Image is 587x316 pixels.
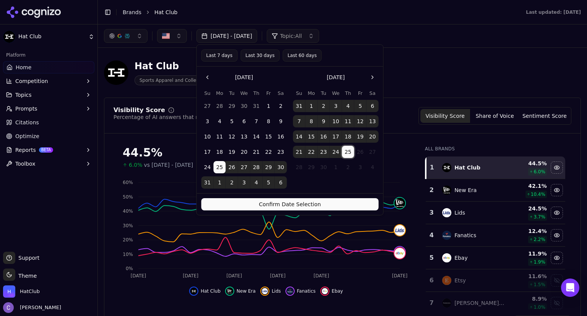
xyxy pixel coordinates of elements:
[320,287,343,296] button: Hide ebay data
[162,32,170,40] img: United States
[429,186,435,195] div: 2
[263,176,275,189] button: Friday, September 5th, 2025, selected
[293,115,305,127] button: Sunday, September 7th, 2025, selected
[430,163,435,172] div: 1
[511,205,547,212] div: 24.5 %
[114,113,249,121] div: Percentage of AI answers that mention your brand
[201,161,214,173] button: Sunday, August 24th, 2025
[15,254,39,262] span: Support
[454,209,465,217] div: Lids
[275,90,287,97] th: Saturday
[442,276,451,285] img: etsy
[15,91,32,99] span: Topics
[318,115,330,127] button: Tuesday, September 9th, 2025, selected
[454,277,466,284] div: Etsy
[238,176,250,189] button: Wednesday, September 3rd, 2025, selected
[3,158,94,170] button: Toolbox
[275,176,287,189] button: Saturday, September 6th, 2025, selected
[354,130,366,143] button: Friday, September 19th, 2025, selected
[394,248,405,259] img: ebay
[15,132,39,140] span: Optimize
[426,247,565,269] tr: 5ebayEbay11.9%1.9%Hide ebay data
[366,115,379,127] button: Saturday, September 13th, 2025, selected
[3,302,61,313] button: Open user button
[16,64,31,71] span: Home
[305,90,318,97] th: Monday
[318,146,330,158] button: Tuesday, September 23rd, 2025, selected
[123,237,133,243] tspan: 20%
[17,304,61,311] span: [PERSON_NAME]
[511,295,547,303] div: 8.9 %
[226,161,238,173] button: Tuesday, August 26th, 2025, selected
[442,186,451,195] img: new era
[305,130,318,143] button: Monday, September 15th, 2025, selected
[366,130,379,143] button: Saturday, September 20th, 2025, selected
[238,146,250,158] button: Wednesday, August 20th, 2025
[342,115,354,127] button: Thursday, September 11th, 2025, selected
[201,90,287,189] table: August 2025
[511,160,547,167] div: 44.5 %
[135,75,216,85] span: Sports Apparel and Collectibles
[305,115,318,127] button: Monday, September 8th, 2025, selected
[201,146,214,158] button: Sunday, August 17th, 2025
[330,130,342,143] button: Wednesday, September 17th, 2025, selected
[342,100,354,112] button: Thursday, September 4th, 2025, selected
[201,71,214,83] button: Go to the Previous Month
[533,236,545,243] span: 2.2 %
[332,288,343,294] span: Ebay
[250,100,263,112] button: Thursday, July 31st, 2025
[318,130,330,143] button: Tuesday, September 16th, 2025, selected
[123,194,133,200] tspan: 50%
[342,146,354,158] button: Today, Thursday, September 25th, 2025, selected
[293,90,305,97] th: Sunday
[342,90,354,97] th: Thursday
[214,161,226,173] button: Monday, August 25th, 2025, selected
[260,287,281,296] button: Hide lids data
[297,288,316,294] span: Fanatics
[123,252,133,257] tspan: 10%
[238,115,250,127] button: Wednesday, August 6th, 2025
[442,298,451,308] img: mitchell & ness
[561,279,579,297] div: Open Intercom Messenger
[262,288,268,294] img: lids
[240,49,279,62] button: Last 30 days
[123,9,141,15] a: Brands
[196,29,257,43] button: [DATE] - [DATE]
[429,231,435,240] div: 4
[293,130,305,143] button: Sunday, September 14th, 2025, selected
[293,90,379,173] table: September 2025
[214,176,226,189] button: Monday, September 1st, 2025, selected
[263,130,275,143] button: Friday, August 15th, 2025
[123,8,511,16] nav: breadcrumb
[104,60,128,85] img: Hat Club
[366,71,379,83] button: Go to the Next Month
[285,287,316,296] button: Hide fanatics data
[454,231,476,239] div: Fanatics
[287,288,293,294] img: fanatics
[454,164,480,171] div: Hat Club
[201,288,221,294] span: Hat Club
[225,287,256,296] button: Hide new era data
[201,115,214,127] button: Sunday, August 3rd, 2025
[3,49,94,61] div: Platform
[131,273,146,279] tspan: [DATE]
[322,288,328,294] img: ebay
[511,182,547,190] div: 42.1 %
[551,184,563,196] button: Hide new era data
[114,107,165,113] div: Visibility Score
[354,115,366,127] button: Friday, September 12th, 2025, selected
[454,254,468,262] div: Ebay
[426,224,565,247] tr: 4fanaticsFanatics12.4%2.2%Hide fanatics data
[429,276,435,285] div: 6
[330,115,342,127] button: Wednesday, September 10th, 2025, selected
[123,146,410,160] div: 44.5%
[270,273,286,279] tspan: [DATE]
[189,287,221,296] button: Hide hat club data
[226,130,238,143] button: Tuesday, August 12th, 2025
[526,9,581,15] div: Last updated: [DATE]
[227,288,233,294] img: new era
[511,250,547,257] div: 11.9 %
[191,288,197,294] img: hat club
[426,202,565,224] tr: 3lidsLids24.5%3.7%Hide lids data
[183,273,199,279] tspan: [DATE]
